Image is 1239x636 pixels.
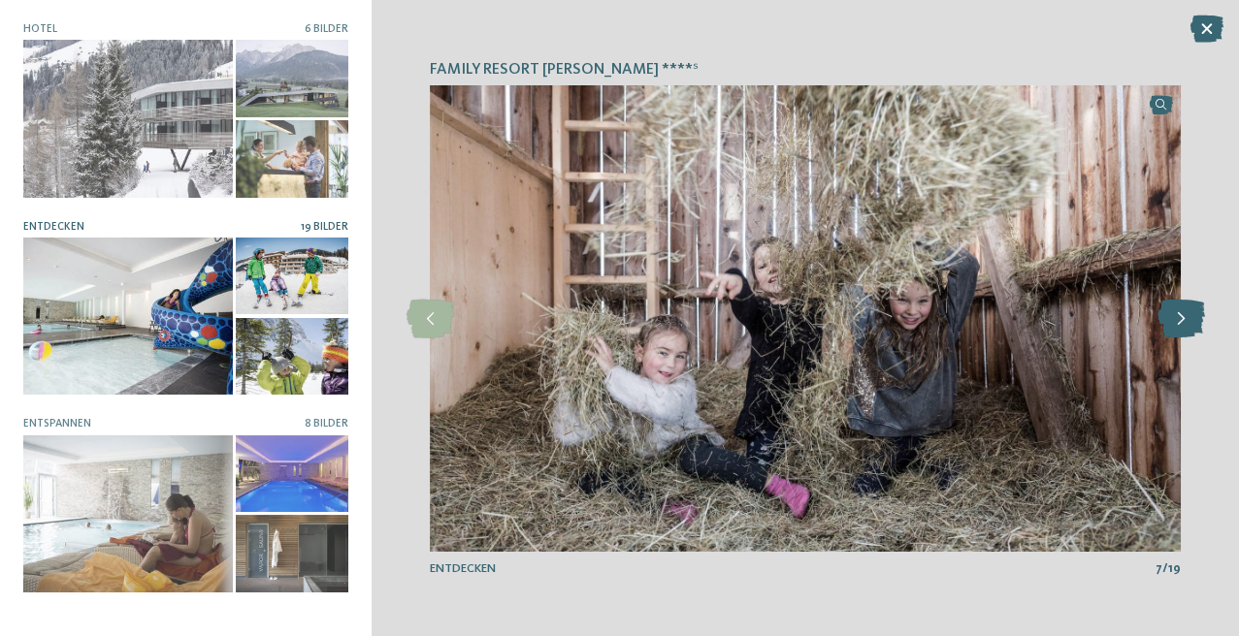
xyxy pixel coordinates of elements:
[305,418,348,429] span: 8 Bilder
[430,59,699,80] span: Family Resort [PERSON_NAME] ****ˢ
[23,418,91,429] span: Entspannen
[305,23,348,35] span: 6 Bilder
[430,85,1181,552] img: Family Resort Rainer ****ˢ
[301,221,348,233] span: 19 Bilder
[1162,560,1168,578] span: /
[23,221,84,233] span: Entdecken
[23,23,57,35] span: Hotel
[430,562,496,575] span: Entdecken
[1168,560,1181,578] span: 19
[1156,560,1162,578] span: 7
